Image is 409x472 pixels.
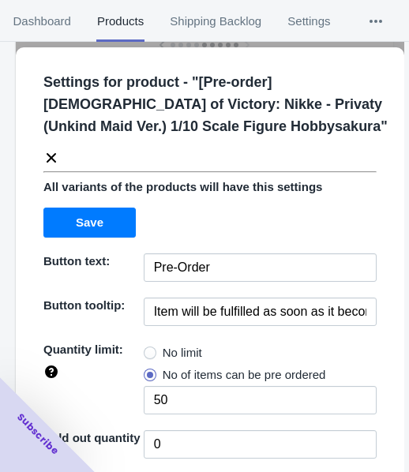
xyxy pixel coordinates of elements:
span: Button text: [43,254,110,268]
span: Save [76,216,103,229]
span: Subscribe [14,410,62,458]
span: All variants of the products will have this settings [43,180,322,193]
span: Quantity limit: [43,343,123,356]
span: Dashboard [13,1,71,42]
span: No of items can be pre ordered [163,367,326,383]
span: Products [96,1,144,42]
span: No limit [163,345,202,361]
span: Shipping Backlog [170,1,262,42]
span: Settings [287,1,331,42]
button: More tabs [343,1,408,42]
span: Button tooltip: [43,298,125,312]
button: Save [43,208,136,238]
p: Settings for product - " [Pre-order] [DEMOGRAPHIC_DATA] of Victory: Nikke - Privaty (Unkind Maid ... [43,71,389,137]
